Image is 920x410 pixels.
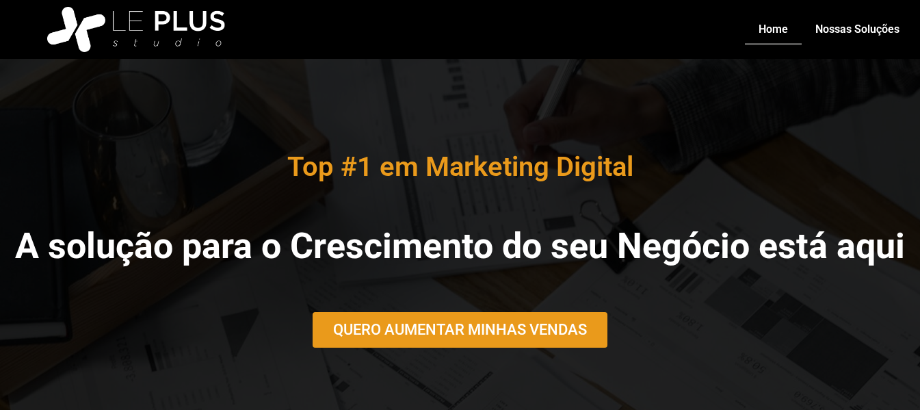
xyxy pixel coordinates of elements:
nav: Menu [291,14,913,45]
a: Home [745,14,802,45]
img: logo_le_plus_studio_branco [47,7,237,52]
span: QUERO AUMENTAR MINHAS VENDAS [333,322,587,337]
a: QUERO AUMENTAR MINHAS VENDAS [313,312,607,348]
b: A solução para o Crescimento do seu Negócio está aqui [15,225,905,267]
a: Nossas Soluções [802,14,913,45]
